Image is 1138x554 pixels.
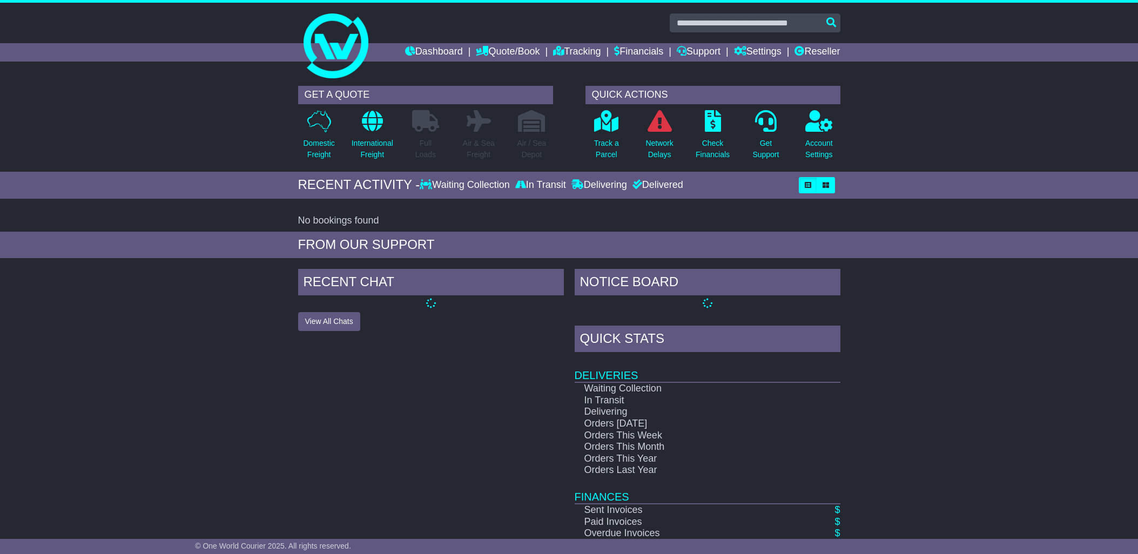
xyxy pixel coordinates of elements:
[575,476,840,504] td: Finances
[553,43,601,62] a: Tracking
[645,138,673,160] p: Network Delays
[352,138,393,160] p: International Freight
[805,138,833,160] p: Account Settings
[575,355,840,382] td: Deliveries
[834,516,840,527] a: $
[594,110,619,166] a: Track aParcel
[630,179,683,191] div: Delivered
[734,43,782,62] a: Settings
[298,86,553,104] div: GET A QUOTE
[575,418,802,430] td: Orders [DATE]
[696,138,730,160] p: Check Financials
[805,110,833,166] a: AccountSettings
[594,138,619,160] p: Track a Parcel
[752,110,779,166] a: GetSupport
[834,504,840,515] a: $
[420,179,512,191] div: Waiting Collection
[575,504,802,516] td: Sent Invoices
[575,516,802,528] td: Paid Invoices
[834,528,840,538] a: $
[575,326,840,355] div: Quick Stats
[298,177,420,193] div: RECENT ACTIVITY -
[645,110,674,166] a: NetworkDelays
[351,110,394,166] a: InternationalFreight
[195,542,351,550] span: © One World Courier 2025. All rights reserved.
[302,110,335,166] a: DomesticFreight
[794,43,840,62] a: Reseller
[575,464,802,476] td: Orders Last Year
[513,179,569,191] div: In Transit
[575,528,802,539] td: Overdue Invoices
[298,237,840,253] div: FROM OUR SUPPORT
[575,441,802,453] td: Orders This Month
[695,110,730,166] a: CheckFinancials
[463,138,495,160] p: Air & Sea Freight
[585,86,840,104] div: QUICK ACTIONS
[517,138,547,160] p: Air / Sea Depot
[298,269,564,298] div: RECENT CHAT
[575,453,802,465] td: Orders This Year
[575,406,802,418] td: Delivering
[575,382,802,395] td: Waiting Collection
[575,430,802,442] td: Orders This Week
[575,269,840,298] div: NOTICE BOARD
[412,138,439,160] p: Full Loads
[677,43,720,62] a: Support
[298,312,360,331] button: View All Chats
[752,138,779,160] p: Get Support
[614,43,663,62] a: Financials
[575,395,802,407] td: In Transit
[569,179,630,191] div: Delivering
[303,138,334,160] p: Domestic Freight
[405,43,463,62] a: Dashboard
[476,43,540,62] a: Quote/Book
[298,215,840,227] div: No bookings found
